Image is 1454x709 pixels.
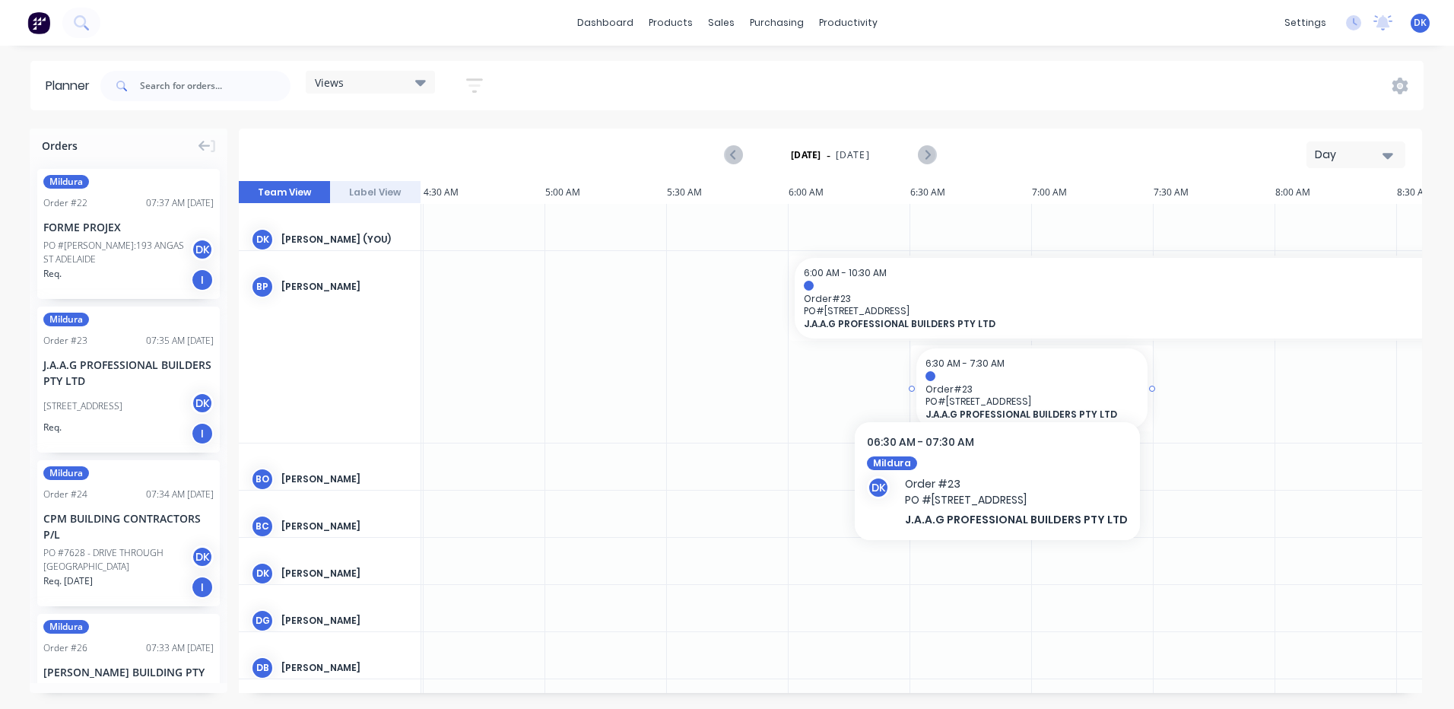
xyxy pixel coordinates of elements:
[251,562,274,585] div: DK
[46,77,97,95] div: Planner
[251,468,274,491] div: BO
[545,181,667,204] div: 5:00 AM
[191,269,214,291] div: I
[43,546,195,574] div: PO #7628 - DRIVE THROUGH [GEOGRAPHIC_DATA]
[43,421,62,434] span: Req.
[925,396,1138,407] span: PO # [STREET_ADDRESS]
[925,409,1117,420] span: J.A.A.G PROFESSIONAL BUILDERS PTY LTD
[570,11,641,34] a: dashboard
[146,196,214,210] div: 07:37 AM [DATE]
[910,181,1032,204] div: 6:30 AM
[1315,147,1385,163] div: Day
[42,138,78,154] span: Orders
[424,181,545,204] div: 4:30 AM
[742,11,811,34] div: purchasing
[804,266,887,279] span: 6:00 AM - 10:30 AM
[1306,141,1405,168] button: Day
[641,11,700,34] div: products
[146,641,214,655] div: 07:33 AM [DATE]
[827,146,830,164] span: -
[43,620,89,634] span: Mildura
[43,219,214,235] div: FORME PROJEX
[43,664,214,696] div: [PERSON_NAME] BUILDING PTY LTD
[925,357,1005,370] span: 6:30 AM - 7:30 AM
[789,181,910,204] div: 6:00 AM
[330,181,421,204] button: Label View
[281,661,408,675] div: [PERSON_NAME]
[925,383,1138,395] span: Order # 23
[146,488,214,501] div: 07:34 AM [DATE]
[140,71,290,101] input: Search for orders...
[1154,181,1275,204] div: 7:30 AM
[700,11,742,34] div: sales
[667,181,789,204] div: 5:30 AM
[918,145,935,164] button: Next page
[836,148,870,162] span: [DATE]
[1275,181,1397,204] div: 8:00 AM
[251,228,274,251] div: DK
[725,145,743,164] button: Previous page
[43,488,87,501] div: Order # 24
[281,472,408,486] div: [PERSON_NAME]
[239,181,330,204] button: Team View
[43,239,195,266] div: PO #[PERSON_NAME]:193 ANGAS ST ADELAIDE
[811,11,885,34] div: productivity
[1414,16,1427,30] span: DK
[251,657,274,679] div: DB
[43,175,89,189] span: Mildura
[191,545,214,568] div: DK
[315,75,344,91] span: Views
[1032,181,1154,204] div: 7:00 AM
[146,334,214,348] div: 07:35 AM [DATE]
[281,233,408,246] div: [PERSON_NAME] (You)
[43,357,214,389] div: J.A.A.G PROFESSIONAL BUILDERS PTY LTD
[281,280,408,294] div: [PERSON_NAME]
[281,520,408,533] div: [PERSON_NAME]
[43,466,89,480] span: Mildura
[43,510,214,542] div: CPM BUILDING CONTRACTORS P/L
[43,313,89,326] span: Mildura
[191,238,214,261] div: DK
[281,567,408,580] div: [PERSON_NAME]
[191,392,214,415] div: DK
[251,275,274,298] div: BP
[27,11,50,34] img: Factory
[281,614,408,628] div: [PERSON_NAME]
[191,422,214,445] div: I
[43,334,87,348] div: Order # 23
[43,267,62,281] span: Req.
[251,609,274,632] div: DG
[791,148,821,162] strong: [DATE]
[43,196,87,210] div: Order # 22
[43,574,93,588] span: Req. [DATE]
[43,641,87,655] div: Order # 26
[191,576,214,599] div: I
[251,515,274,538] div: BC
[43,399,122,413] div: [STREET_ADDRESS]
[1277,11,1334,34] div: settings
